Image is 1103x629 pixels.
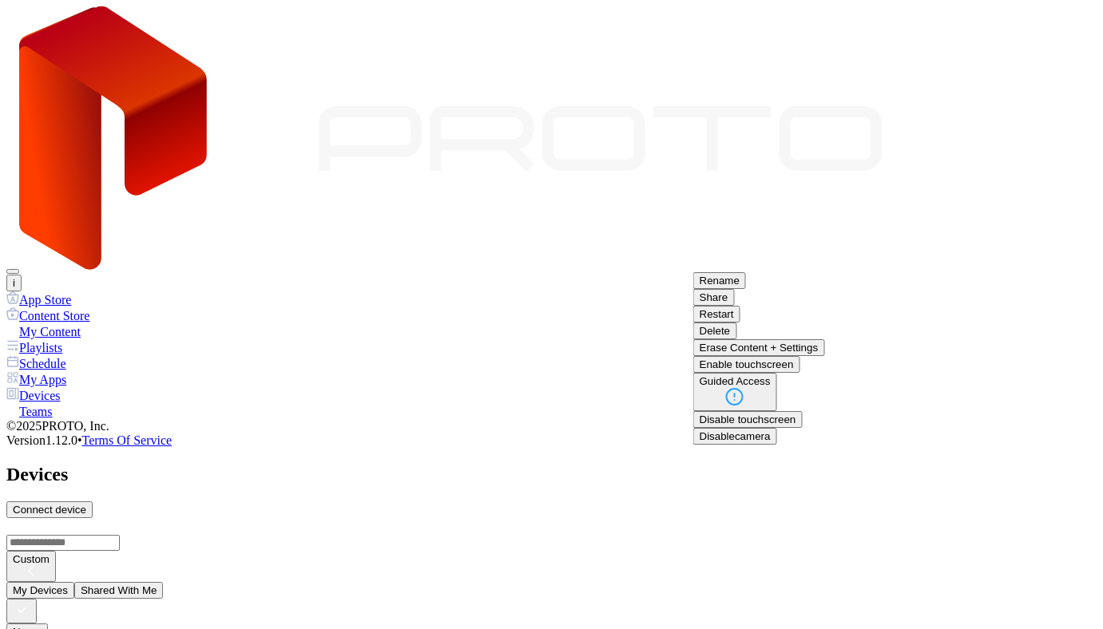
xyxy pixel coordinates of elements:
button: Enable touchscreen [693,356,800,373]
span: Version 1.12.0 • [6,433,82,447]
a: Terms Of Service [82,433,173,447]
div: © 2025 PROTO, Inc. [6,419,1097,433]
a: Schedule [6,355,1097,371]
button: Restart [693,306,740,322]
div: Guided Access [700,375,771,387]
button: Custom [6,551,56,582]
h2: Devices [6,464,1097,485]
a: My Content [6,323,1097,339]
button: Delete [693,322,737,339]
button: Erase Content + Settings [693,339,825,356]
button: Disable touchscreen [693,411,803,428]
a: Devices [6,387,1097,403]
div: Custom [13,553,50,565]
a: Content Store [6,307,1097,323]
a: Teams [6,403,1097,419]
button: Share [693,289,735,306]
button: My Devices [6,582,74,599]
button: Shared With Me [74,582,164,599]
button: Disablecamera [693,428,777,445]
button: Connect device [6,501,93,518]
button: i [6,275,22,291]
div: Connect device [13,504,86,516]
a: Playlists [6,339,1097,355]
a: App Store [6,291,1097,307]
button: Rename [693,272,746,289]
button: Guided Access [693,373,777,411]
a: My Apps [6,371,1097,387]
